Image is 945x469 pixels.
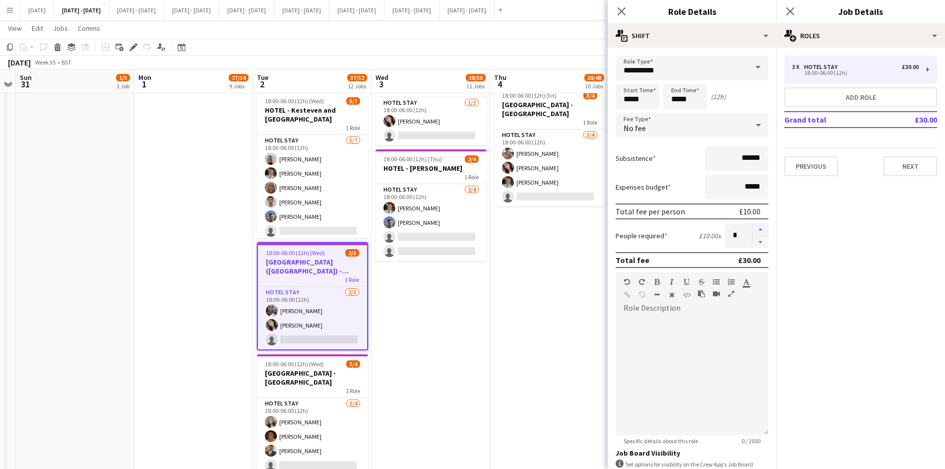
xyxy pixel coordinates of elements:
[8,24,22,33] span: View
[466,74,486,81] span: 38/50
[784,112,883,128] td: Grand total
[493,78,506,90] span: 4
[494,86,605,206] app-job-card: 18:00-06:00 (12h) (Fri)3/4[GEOGRAPHIC_DATA] - [GEOGRAPHIC_DATA]1 RoleHotel Stay3/418:00-06:00 (12...
[616,183,671,192] label: Expenses budget
[18,78,32,90] span: 31
[137,78,151,90] span: 1
[608,24,776,48] div: Shift
[376,73,388,82] span: Wed
[616,449,768,458] h3: Job Board Visibility
[78,24,100,33] span: Comms
[804,64,841,70] div: Hotel Stay
[616,460,768,469] div: Set options for visibility on the Crew App’s Job Board
[494,100,605,118] h3: [GEOGRAPHIC_DATA] - [GEOGRAPHIC_DATA]
[138,73,151,82] span: Mon
[739,206,760,216] div: £10.00
[616,154,656,163] label: Subsistence
[902,64,919,70] div: £30.00
[20,0,54,20] button: [DATE]
[883,112,937,128] td: £30.00
[728,290,735,298] button: Fullscreen
[583,92,597,99] span: 3/4
[33,59,58,66] span: Week 35
[585,82,604,90] div: 10 Jobs
[347,74,367,81] span: 37/52
[257,369,368,387] h3: [GEOGRAPHIC_DATA] - [GEOGRAPHIC_DATA]
[699,231,721,240] div: £10.00 x
[255,78,268,90] span: 2
[62,59,71,66] div: BST
[265,360,324,368] span: 18:00-06:00 (12h) (Wed)
[346,360,360,368] span: 3/4
[616,437,706,445] span: Specific details about this role
[383,155,442,163] span: 18:00-06:00 (12h) (Thu)
[258,258,367,275] h3: [GEOGRAPHIC_DATA] ([GEOGRAPHIC_DATA]) - [PERSON_NAME][GEOGRAPHIC_DATA]
[329,0,384,20] button: [DATE] - [DATE]
[53,24,68,33] span: Jobs
[376,149,487,261] app-job-card: 18:00-06:00 (12h) (Thu)2/4HOTEL - [PERSON_NAME]1 RoleHotel Stay2/418:00-06:00 (12h)[PERSON_NAME][...
[345,249,359,257] span: 2/3
[440,0,495,20] button: [DATE] - [DATE]
[792,64,804,70] div: 3 x
[616,206,685,216] div: Total fee per person
[776,5,945,18] h3: Job Details
[683,278,690,286] button: Underline
[624,123,646,133] span: No fee
[54,0,109,20] button: [DATE] - [DATE]
[274,0,329,20] button: [DATE] - [DATE]
[784,87,937,107] button: Add role
[653,278,660,286] button: Bold
[502,92,557,99] span: 18:00-06:00 (12h) (Fri)
[345,276,359,283] span: 1 Role
[109,0,164,20] button: [DATE] - [DATE]
[583,119,597,126] span: 1 Role
[116,74,130,81] span: 1/3
[374,78,388,90] span: 3
[638,278,645,286] button: Redo
[668,291,675,299] button: Clear Formatting
[257,91,368,238] app-job-card: 18:00-06:00 (12h) (Wed)5/7HOTEL - Kesteven and [GEOGRAPHIC_DATA]1 RoleHotel Stay5/718:00-06:00 (1...
[348,82,367,90] div: 12 Jobs
[8,58,31,67] div: [DATE]
[257,106,368,124] h3: HOTEL - Kesteven and [GEOGRAPHIC_DATA]
[266,249,325,257] span: 18:00-06:00 (12h) (Wed)
[784,156,838,176] button: Previous
[698,278,705,286] button: Strikethrough
[229,74,249,81] span: 27/34
[229,82,248,90] div: 9 Jobs
[743,278,750,286] button: Text Color
[117,82,129,90] div: 1 Job
[584,74,604,81] span: 38/48
[668,278,675,286] button: Italic
[608,5,776,18] h3: Role Details
[464,173,479,181] span: 1 Role
[711,92,726,101] div: (12h)
[376,97,487,145] app-card-role: Hotel Stay1/218:00-06:00 (12h)[PERSON_NAME]
[713,290,720,298] button: Insert video
[653,291,660,299] button: Horizontal Line
[346,387,360,395] span: 1 Role
[713,278,720,286] button: Unordered List
[494,73,506,82] span: Thu
[257,135,368,255] app-card-role: Hotel Stay5/718:00-06:00 (12h)[PERSON_NAME][PERSON_NAME][PERSON_NAME][PERSON_NAME][PERSON_NAME]
[883,156,937,176] button: Next
[49,22,72,35] a: Jobs
[624,278,630,286] button: Undo
[683,291,690,299] button: HTML Code
[265,97,324,105] span: 18:00-06:00 (12h) (Wed)
[346,97,360,105] span: 5/7
[258,287,367,349] app-card-role: Hotel Stay2/318:00-06:00 (12h)[PERSON_NAME][PERSON_NAME]
[465,155,479,163] span: 2/4
[346,124,360,132] span: 1 Role
[376,63,487,145] app-job-card: 18:00-06:00 (12h) (Thu)1/2HOTEL - [GEOGRAPHIC_DATA]1 RoleHotel Stay1/218:00-06:00 (12h)[PERSON_NAME]
[257,242,368,350] app-job-card: 18:00-06:00 (12h) (Wed)2/3[GEOGRAPHIC_DATA] ([GEOGRAPHIC_DATA]) - [PERSON_NAME][GEOGRAPHIC_DATA]1...
[494,130,605,206] app-card-role: Hotel Stay3/418:00-06:00 (12h)[PERSON_NAME][PERSON_NAME][PERSON_NAME]
[734,437,768,445] span: 0 / 2000
[792,70,919,75] div: 18:00-06:00 (12h)
[738,255,760,265] div: £30.00
[28,22,47,35] a: Edit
